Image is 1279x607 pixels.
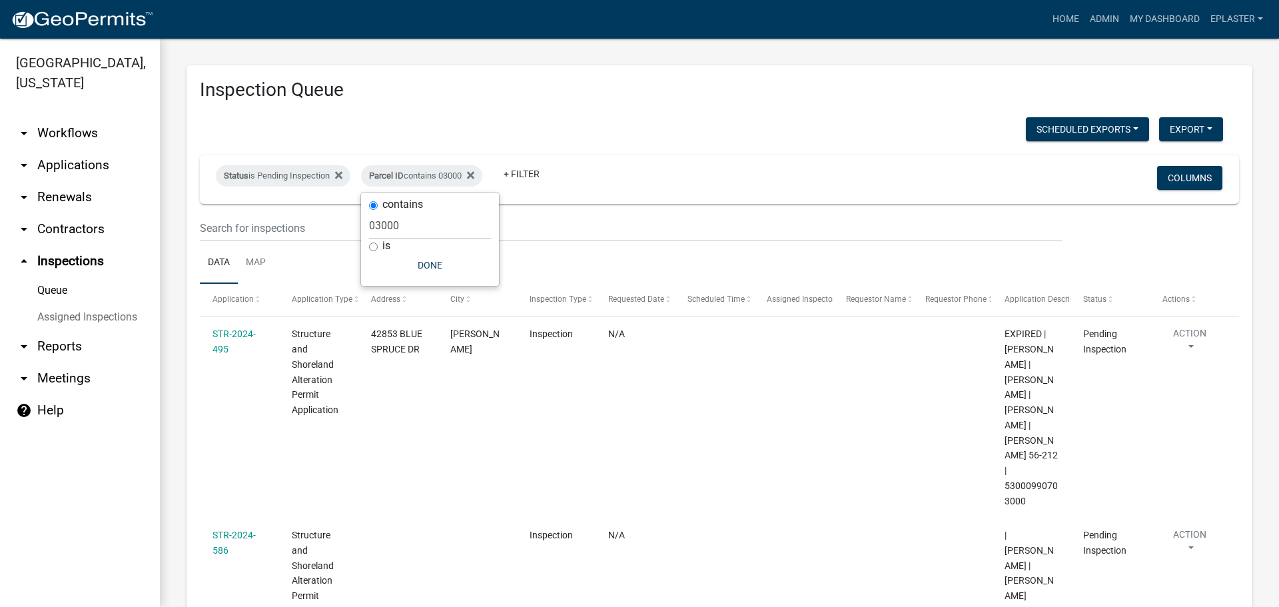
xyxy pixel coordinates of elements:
a: eplaster [1205,7,1268,32]
datatable-header-cell: Scheduled Time [675,284,754,316]
i: arrow_drop_up [16,253,32,269]
button: Columns [1157,166,1222,190]
span: 42853 BLUE SPRUCE DR [371,328,422,354]
span: EXPIRED | Emma Swenson | COREY FREITAG | ANGELA FREITAG | Boedigheimer 56-212 | 53000990703000 [1005,328,1058,506]
i: arrow_drop_down [16,370,32,386]
i: arrow_drop_down [16,125,32,141]
button: Action [1162,326,1217,360]
i: arrow_drop_down [16,157,32,173]
label: is [382,241,390,251]
span: N/A [608,328,625,339]
a: Map [238,242,274,285]
span: Application Type [292,295,352,304]
i: arrow_drop_down [16,189,32,205]
span: N/A [608,530,625,540]
a: Data [200,242,238,285]
span: Structure and Shoreland Alteration Permit Application [292,328,338,415]
span: Assigned Inspector [767,295,835,304]
div: is Pending Inspection [216,165,350,187]
button: Scheduled Exports [1026,117,1149,141]
span: Pending Inspection [1083,530,1126,556]
datatable-header-cell: Status [1070,284,1150,316]
span: Requestor Name [846,295,906,304]
datatable-header-cell: Application Type [279,284,358,316]
span: Requested Date [608,295,664,304]
span: Scheduled Time [687,295,745,304]
datatable-header-cell: Requestor Name [833,284,913,316]
datatable-header-cell: Assigned Inspector [754,284,833,316]
i: help [16,402,32,418]
datatable-header-cell: Inspection Type [516,284,596,316]
span: Application [213,295,254,304]
a: STR-2024-586 [213,530,256,556]
datatable-header-cell: Requestor Phone [913,284,992,316]
span: Address [371,295,400,304]
datatable-header-cell: Application [200,284,279,316]
datatable-header-cell: Application Description [991,284,1070,316]
a: + Filter [493,162,550,186]
span: Parcel ID [369,171,404,181]
span: PERHAM [450,328,500,354]
a: STR-2024-495 [213,328,256,354]
datatable-header-cell: Requested Date [596,284,675,316]
a: Home [1047,7,1084,32]
span: Inspection Type [530,295,586,304]
h3: Inspection Queue [200,79,1239,101]
span: Application Description [1005,295,1088,304]
button: Done [369,253,491,277]
a: Admin [1084,7,1124,32]
a: My Dashboard [1124,7,1205,32]
span: Status [224,171,248,181]
input: Search for inspections [200,215,1063,242]
datatable-header-cell: Actions [1150,284,1229,316]
i: arrow_drop_down [16,338,32,354]
label: contains [382,199,423,210]
i: arrow_drop_down [16,221,32,237]
span: Inspection [530,328,573,339]
span: Actions [1162,295,1190,304]
span: City [450,295,464,304]
button: Action [1162,528,1217,561]
datatable-header-cell: City [438,284,517,316]
div: contains 03000 [361,165,482,187]
button: Export [1159,117,1223,141]
span: Inspection [530,530,573,540]
datatable-header-cell: Address [358,284,438,316]
span: Status [1083,295,1106,304]
span: Pending Inspection [1083,328,1126,354]
span: Requestor Phone [925,295,987,304]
